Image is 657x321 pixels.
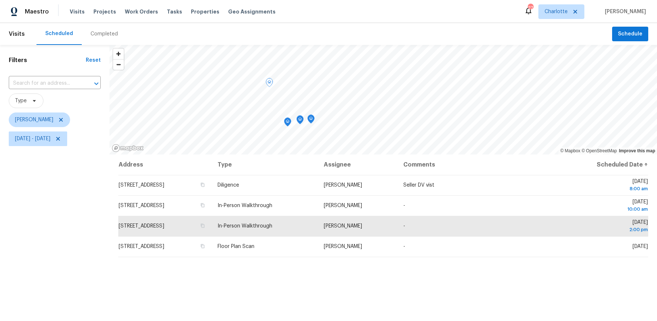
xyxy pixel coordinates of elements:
[403,203,405,208] span: -
[119,223,164,229] span: [STREET_ADDRESS]
[307,115,315,126] div: Map marker
[15,97,27,104] span: Type
[218,223,272,229] span: In-Person Walkthrough
[9,26,25,42] span: Visits
[15,135,50,142] span: [DATE] - [DATE]
[125,8,158,15] span: Work Orders
[86,57,101,64] div: Reset
[70,8,85,15] span: Visits
[118,154,212,175] th: Address
[562,179,648,192] span: [DATE]
[562,226,648,233] div: 2:00 pm
[560,148,580,153] a: Mapbox
[403,244,405,249] span: -
[557,154,648,175] th: Scheduled Date ↑
[266,78,273,89] div: Map marker
[318,154,398,175] th: Assignee
[167,9,182,14] span: Tasks
[109,45,657,154] canvas: Map
[25,8,49,15] span: Maestro
[284,118,291,129] div: Map marker
[324,244,362,249] span: [PERSON_NAME]
[562,206,648,213] div: 10:00 am
[91,79,101,89] button: Open
[199,243,206,249] button: Copy Address
[199,202,206,209] button: Copy Address
[113,59,124,70] button: Zoom out
[619,148,655,153] a: Improve this map
[296,115,304,127] div: Map marker
[45,30,73,37] div: Scheduled
[112,144,144,152] a: Mapbox homepage
[545,8,568,15] span: Charlotte
[397,154,557,175] th: Comments
[612,27,648,42] button: Schedule
[212,154,318,175] th: Type
[324,203,362,208] span: [PERSON_NAME]
[581,148,617,153] a: OpenStreetMap
[403,223,405,229] span: -
[218,183,239,188] span: Diligence
[113,60,124,70] span: Zoom out
[562,220,648,233] span: [DATE]
[562,199,648,213] span: [DATE]
[191,8,219,15] span: Properties
[119,203,164,208] span: [STREET_ADDRESS]
[228,8,276,15] span: Geo Assignments
[324,183,362,188] span: [PERSON_NAME]
[119,183,164,188] span: [STREET_ADDRESS]
[218,244,254,249] span: Floor Plan Scan
[91,30,118,38] div: Completed
[119,244,164,249] span: [STREET_ADDRESS]
[403,183,434,188] span: Seller DV vist
[199,181,206,188] button: Copy Address
[562,185,648,192] div: 8:00 am
[618,30,642,39] span: Schedule
[9,78,80,89] input: Search for an address...
[9,57,86,64] h1: Filters
[113,49,124,59] button: Zoom in
[528,4,533,12] div: 27
[218,203,272,208] span: In-Person Walkthrough
[324,223,362,229] span: [PERSON_NAME]
[602,8,646,15] span: [PERSON_NAME]
[93,8,116,15] span: Projects
[199,222,206,229] button: Copy Address
[633,244,648,249] span: [DATE]
[15,116,53,123] span: [PERSON_NAME]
